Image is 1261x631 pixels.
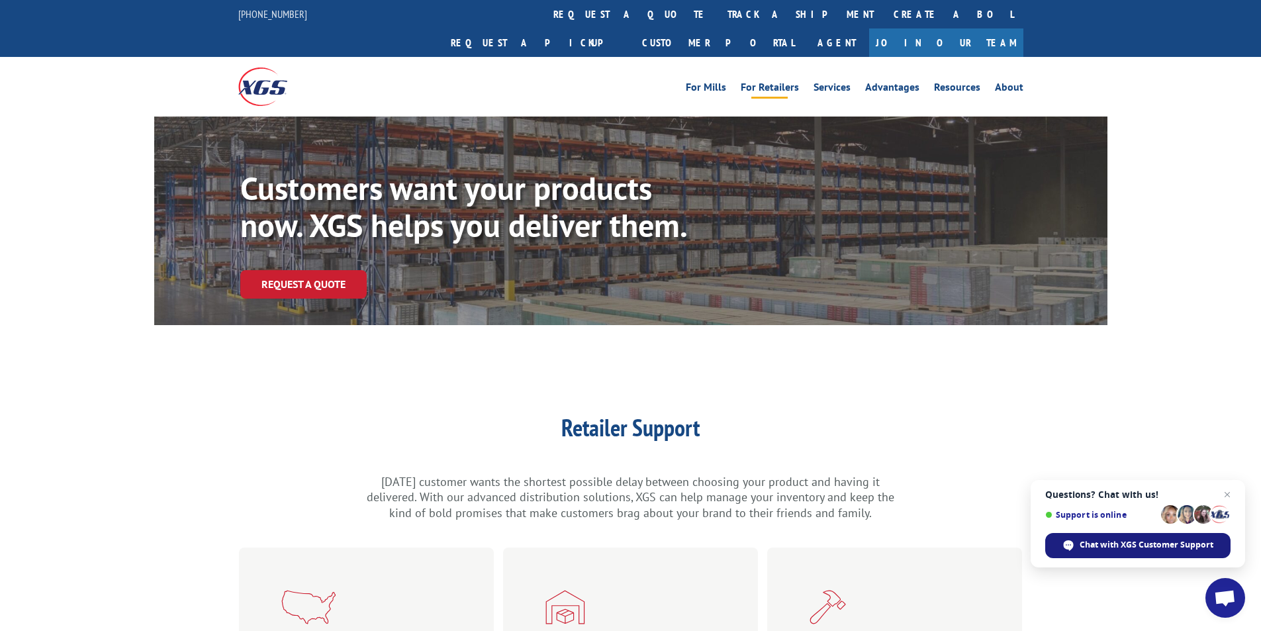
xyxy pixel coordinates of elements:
[934,82,980,97] a: Resources
[545,590,585,624] img: XGS_Icon_SMBFlooringRetailer_Red
[686,82,726,97] a: For Mills
[865,82,919,97] a: Advantages
[1045,533,1231,558] div: Chat with XGS Customer Support
[1080,539,1213,551] span: Chat with XGS Customer Support
[240,170,715,244] p: Customers want your products now. XGS helps you deliver them.
[1045,510,1156,520] span: Support is online
[632,28,804,57] a: Customer Portal
[804,28,869,57] a: Agent
[1205,578,1245,618] div: Open chat
[814,82,851,97] a: Services
[441,28,632,57] a: Request a pickup
[1045,489,1231,500] span: Questions? Chat with us!
[366,474,896,521] p: [DATE] customer wants the shortest possible delay between choosing your product and having it del...
[238,7,307,21] a: [PHONE_NUMBER]
[366,416,896,446] h1: Retailer Support
[240,270,367,299] a: Request a Quote
[281,590,336,624] img: xgs-icon-nationwide-reach-red
[869,28,1023,57] a: Join Our Team
[810,590,846,624] img: XGS_Icon_Installers_Red
[741,82,799,97] a: For Retailers
[1219,487,1235,503] span: Close chat
[995,82,1023,97] a: About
